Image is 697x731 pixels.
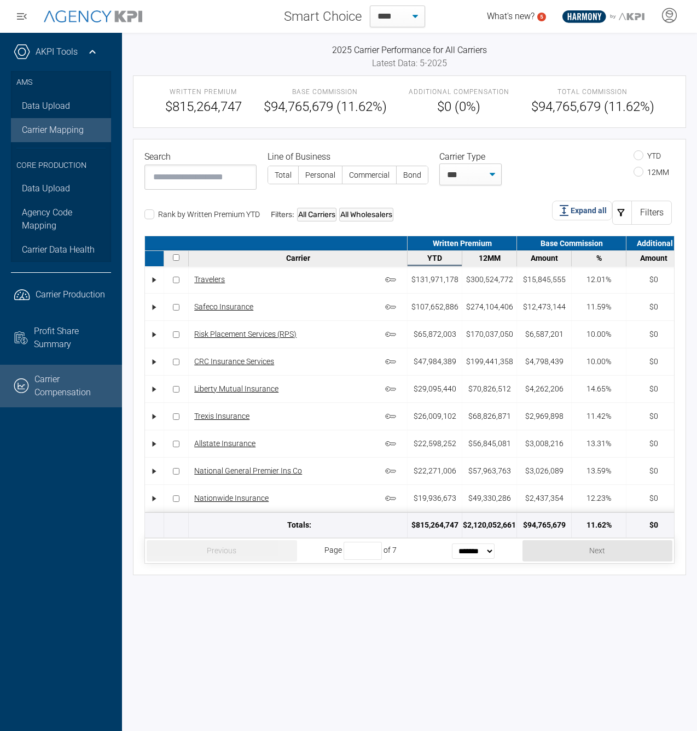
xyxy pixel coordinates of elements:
[11,201,111,238] a: Agency Code Mapping
[297,208,336,221] div: All Carriers
[411,301,458,313] div: $107,652,886
[147,540,297,562] button: Previous
[150,352,159,371] div: •
[586,356,611,367] div: 10.00%
[284,7,362,26] span: Smart Choice
[523,274,566,285] div: $15,845,555
[264,87,387,97] span: Base Commission
[342,166,396,184] label: Commercial
[287,519,311,531] span: Totals:
[537,13,546,21] a: 5
[409,87,509,97] span: Additional Compensation
[525,411,564,422] div: $2,969,898
[194,438,255,449] a: Allstate Insurance
[414,411,456,422] div: $26,009,102
[523,519,566,531] div: $94,765,679
[11,177,111,201] a: Data Upload
[631,201,672,225] div: Filters
[629,254,678,262] div: Amount
[586,519,612,531] div: 11.62%
[372,58,447,68] span: Latest Data: 5-2025
[525,438,564,449] div: $3,008,216
[150,461,159,481] div: •
[408,236,517,250] div: Written Premium
[468,411,511,422] div: $68,826,871
[34,325,111,351] span: Profit Share Summary
[414,438,456,449] div: $22,598,252
[150,434,159,453] div: •
[194,465,302,477] a: National General Premier Ins Co
[11,118,111,142] a: Carrier Mapping
[264,97,387,116] span: $94,765,679 (11.62%)
[452,543,495,559] select: rows per page
[522,540,673,562] button: Next
[634,151,661,160] label: YTD
[531,87,654,97] span: Total Commission
[44,10,142,23] img: AgencyKPI
[466,301,513,313] div: $274,104,406
[586,465,611,477] div: 13.59%
[165,97,242,116] span: $815,264,747
[133,44,686,57] h3: 2025 Carrier Performance for All Carriers
[324,542,397,560] span: Page of
[385,356,402,367] span: Core carrier
[414,356,456,367] div: $47,984,389
[586,301,611,313] div: 11.59%
[586,274,611,285] div: 12.01%
[150,407,159,426] div: •
[649,383,658,395] div: $0
[191,254,404,262] div: Carrier
[11,94,111,118] a: Data Upload
[468,383,511,395] div: $70,826,512
[194,493,269,504] a: Nationwide Insurance
[16,71,106,94] h3: AMS
[552,201,612,220] button: Expand all
[414,465,456,477] div: $22,271,006
[22,243,95,256] span: Carrier Data Health
[414,383,456,395] div: $29,095,440
[525,383,564,395] div: $4,262,206
[468,465,511,477] div: $57,963,763
[439,150,490,163] label: Carrier Type
[649,519,658,531] div: $0
[479,254,501,262] span: 12 months data from the last reported month
[268,166,298,184] label: Total
[344,542,382,560] input: jump to page
[385,411,402,422] span: Core carrier
[194,383,278,395] a: Liberty Mutual Insurance
[649,411,658,422] div: $0
[144,210,260,219] label: Rank by Written Premium YTD
[385,302,402,313] span: Core carrier
[410,254,459,262] div: YTD
[194,301,253,313] a: Safeco Insurance
[649,329,658,340] div: $0
[525,329,564,340] div: $6,587,201
[414,493,456,504] div: $19,936,673
[649,274,658,285] div: $0
[649,301,658,313] div: $0
[11,238,111,262] a: Carrier Data Health
[468,493,511,504] div: $49,330,286
[487,11,535,21] span: What's new?
[299,166,342,184] label: Personal
[525,465,564,477] div: $3,026,089
[268,150,428,163] legend: Line of Business
[531,97,654,116] span: $94,765,679 (11.62%)
[649,356,658,367] div: $0
[634,168,669,177] label: 12MM
[466,329,513,340] div: $170,037,050
[649,493,658,504] div: $0
[586,438,611,449] div: 13.31%
[411,274,458,285] div: $131,971,178
[649,465,658,477] div: $0
[194,411,249,422] a: Trexis Insurance
[463,519,516,531] div: $2,120,052,661
[586,383,611,395] div: 14.65%
[165,87,242,97] span: Written Premium
[466,274,513,285] div: $300,524,772
[520,254,568,262] div: Amount
[194,274,225,285] a: Travelers
[339,208,393,221] div: All Wholesalers
[397,166,428,184] label: Bond
[385,274,402,285] span: Core carrier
